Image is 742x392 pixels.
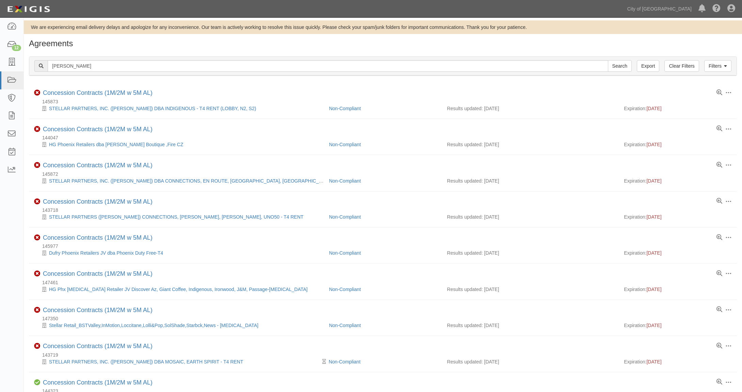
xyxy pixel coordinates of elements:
[624,105,732,112] div: Expiration:
[34,271,40,277] i: Non-Compliant
[624,214,732,220] div: Expiration:
[24,24,742,31] div: We are experiencing email delivery delays and apologize for any inconvenience. Our team is active...
[34,322,324,329] div: Stellar Retail_BSTValley,InMotion,Loccitane,Lolli&Pop,SolShade,Starbck,News - T3
[447,286,614,293] div: Results updated: [DATE]
[447,214,614,220] div: Results updated: [DATE]
[646,106,661,111] span: [DATE]
[34,177,324,184] div: STELLAR PARTNERS, INC. (AVILA) DBA CONNECTIONS, EN ROUTE, TUMI, SONORA -T4 RENT
[329,323,361,328] a: Non-Compliant
[34,162,40,168] i: Non-Compliant
[716,126,722,132] a: View results summary
[43,234,152,242] div: Concession Contracts (1M/2M w 5M AL)
[43,162,152,169] a: Concession Contracts (1M/2M w 5M AL)
[34,98,737,105] div: 145873
[49,323,258,328] a: Stellar Retail_BSTValley,InMotion,Loccitane,Lolli&Pop,SolShade,Starbck,News - [MEDICAL_DATA]
[624,250,732,256] div: Expiration:
[716,343,722,349] a: View results summary
[49,214,304,220] a: STELLAR PARTNERS ([PERSON_NAME]) CONNECTIONS, [PERSON_NAME], [PERSON_NAME], UNO50 - T4 RENT
[34,358,324,365] div: STELLAR PARTNERS, INC. (AVILA) DBA MOSAIC, EARTH SPIRIT - T4 RENT
[43,234,152,241] a: Concession Contracts (1M/2M w 5M AL)
[43,89,152,97] div: Concession Contracts (1M/2M w 5M AL)
[646,323,661,328] span: [DATE]
[34,250,324,256] div: Dufry Phoenix Retailers JV dba Phoenix Duty Free-T4
[43,270,152,277] a: Concession Contracts (1M/2M w 5M AL)
[716,307,722,313] a: View results summary
[646,214,661,220] span: [DATE]
[43,343,152,350] a: Concession Contracts (1M/2M w 5M AL)
[12,45,21,51] div: 12
[43,379,152,387] div: Concession Contracts (1M/2M w 5M AL)
[34,141,324,148] div: HG Phoenix Retailers dba Hudson, Bunky Boutique ,Fire CZ
[329,359,360,364] a: Non-Compliant
[624,286,732,293] div: Expiration:
[34,199,40,205] i: Non-Compliant
[43,89,152,96] a: Concession Contracts (1M/2M w 5M AL)
[637,60,659,72] a: Export
[329,106,361,111] a: Non-Compliant
[329,214,361,220] a: Non-Compliant
[716,162,722,168] a: View results summary
[49,359,243,364] a: STELLAR PARTNERS, INC. ([PERSON_NAME]) DBA MOSAIC, EARTH SPIRIT - T4 RENT
[329,178,361,184] a: Non-Compliant
[49,106,256,111] a: STELLAR PARTNERS, INC. ([PERSON_NAME]) DBA INDIGENOUS - T4 RENT (LOBBY, N2, S2)
[34,343,40,349] i: Non-Compliant
[34,90,40,96] i: Non-Compliant
[34,243,737,250] div: 145977
[447,358,614,365] div: Results updated: [DATE]
[43,307,152,313] a: Concession Contracts (1M/2M w 5M AL)
[34,379,40,386] i: Compliant
[34,279,737,286] div: 147461
[646,359,661,364] span: [DATE]
[329,250,361,256] a: Non-Compliant
[329,287,361,292] a: Non-Compliant
[49,142,183,147] a: HG Phoenix Retailers dba [PERSON_NAME] Boutique ,Fire CZ
[34,171,737,177] div: 145872
[43,198,152,206] div: Concession Contracts (1M/2M w 5M AL)
[49,178,355,184] a: STELLAR PARTNERS, INC. ([PERSON_NAME]) DBA CONNECTIONS, EN ROUTE, [GEOGRAPHIC_DATA], [GEOGRAPHIC_...
[43,270,152,278] div: Concession Contracts (1M/2M w 5M AL)
[34,207,737,214] div: 143718
[49,250,163,256] a: Dufry Phoenix Retailers JV dba Phoenix Duty Free-T4
[646,178,661,184] span: [DATE]
[43,343,152,350] div: Concession Contracts (1M/2M w 5M AL)
[664,60,699,72] a: Clear Filters
[716,90,722,96] a: View results summary
[447,141,614,148] div: Results updated: [DATE]
[716,271,722,277] a: View results summary
[5,3,52,15] img: logo-5460c22ac91f19d4615b14bd174203de0afe785f0fc80cf4dbbc73dc1793850b.png
[447,250,614,256] div: Results updated: [DATE]
[716,235,722,241] a: View results summary
[646,142,661,147] span: [DATE]
[34,105,324,112] div: STELLAR PARTNERS, INC. (AVILA) DBA INDIGENOUS - T4 RENT (LOBBY, N2, S2)
[34,235,40,241] i: Non-Compliant
[716,198,722,204] a: View results summary
[716,379,722,385] a: View results summary
[608,60,632,72] input: Search
[34,214,324,220] div: STELLAR PARTNERS (AVILA) CONNECTIONS, SUNGLASS, JOHNSTON&MURPHY, UNO50 - T4 RENT
[43,379,152,386] a: Concession Contracts (1M/2M w 5M AL)
[704,60,731,72] a: Filters
[322,359,326,364] i: Pending Review
[624,141,732,148] div: Expiration:
[49,287,308,292] a: HG Phx [MEDICAL_DATA] Retailer JV Discover Az, Giant Coffee, Indigenous, Ironwood, J&M, Passage-[...
[48,60,608,72] input: Search
[646,250,661,256] span: [DATE]
[29,39,737,48] h1: Agreements
[43,198,152,205] a: Concession Contracts (1M/2M w 5M AL)
[646,287,661,292] span: [DATE]
[624,322,732,329] div: Expiration:
[624,2,695,16] a: City of [GEOGRAPHIC_DATA]
[34,352,737,358] div: 143719
[34,286,324,293] div: HG Phx T3 Retailer JV Discover Az, Giant Coffee, Indigenous, Ironwood, J&M, Passage-T3
[43,126,152,133] a: Concession Contracts (1M/2M w 5M AL)
[447,322,614,329] div: Results updated: [DATE]
[624,358,732,365] div: Expiration:
[34,126,40,132] i: Non-Compliant
[447,177,614,184] div: Results updated: [DATE]
[34,134,737,141] div: 144047
[34,307,40,313] i: Non-Compliant
[712,5,721,13] i: Help Center - Complianz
